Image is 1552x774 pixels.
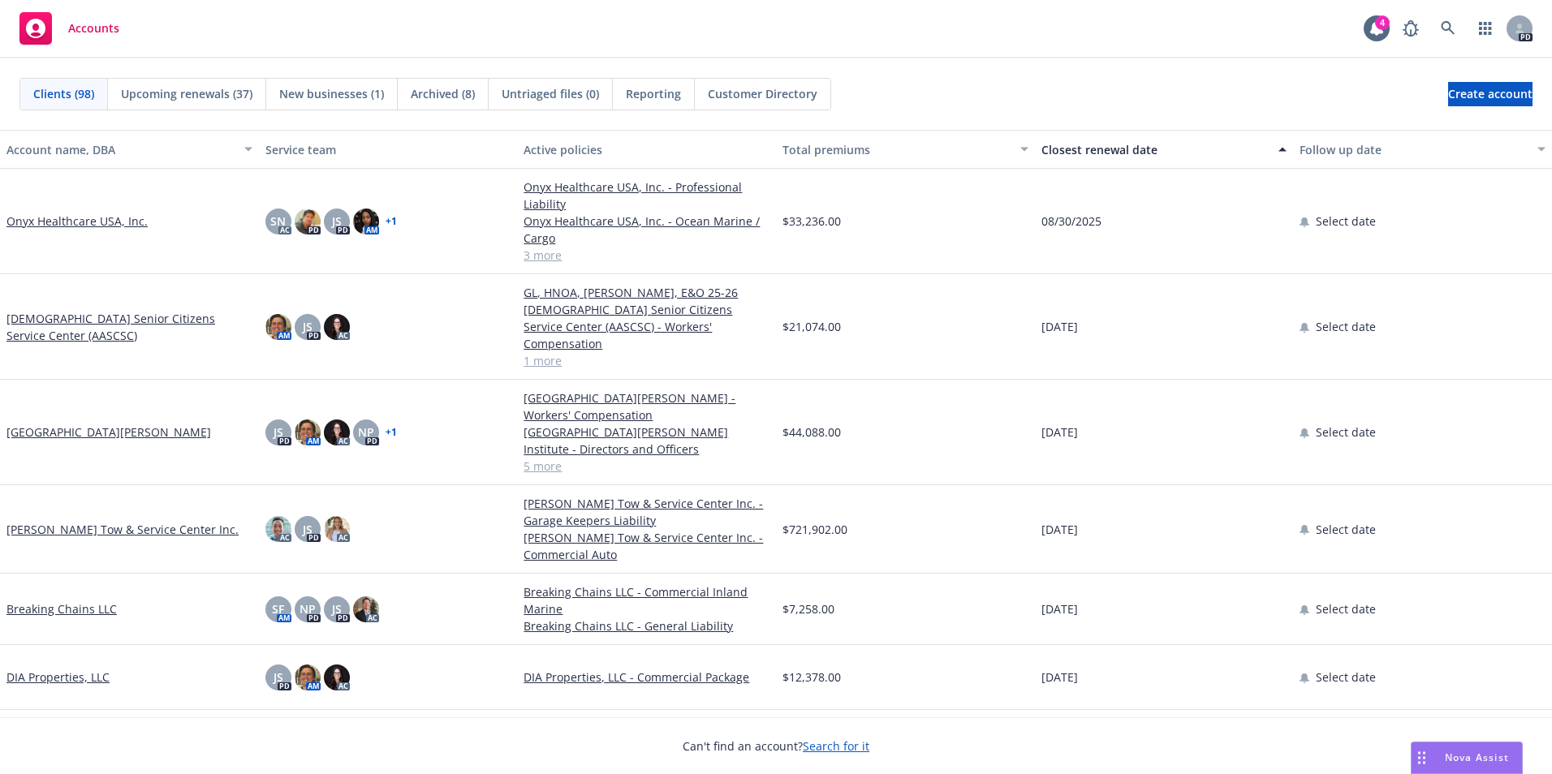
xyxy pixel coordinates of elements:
span: Select date [1316,213,1376,230]
a: [PERSON_NAME] Tow & Service Center Inc. - Garage Keepers Liability [524,495,770,529]
button: Nova Assist [1411,742,1523,774]
span: $12,378.00 [782,669,841,686]
a: + 1 [386,428,397,437]
span: NP [358,424,374,441]
a: DIA Properties, LLC [6,669,110,686]
span: [DATE] [1041,669,1078,686]
span: JS [303,521,313,538]
div: Follow up date [1300,141,1528,158]
a: [GEOGRAPHIC_DATA][PERSON_NAME] - Workers' Compensation [524,389,770,424]
img: photo [265,314,291,340]
span: Select date [1316,521,1376,538]
a: [PERSON_NAME] Tow & Service Center Inc. - Commercial Auto [524,529,770,563]
a: DIA Properties, LLC - Commercial Package [524,669,770,686]
a: 3 more [524,247,770,264]
span: [DATE] [1041,600,1078,617]
span: SF [272,600,284,617]
img: photo [324,664,350,690]
a: GL, HNOA, [PERSON_NAME], E&O 25-26 [524,284,770,301]
span: [DATE] [1041,521,1078,538]
a: Onyx Healthcare USA, Inc. [6,213,148,230]
span: [DATE] [1041,318,1078,335]
a: [GEOGRAPHIC_DATA][PERSON_NAME] Institute - Directors and Officers [524,424,770,458]
img: photo [265,516,291,542]
span: Create account [1448,79,1533,110]
span: Untriaged files (0) [502,85,599,102]
a: Breaking Chains LLC - Commercial Inland Marine [524,583,770,617]
span: JS [332,213,342,230]
a: [GEOGRAPHIC_DATA][PERSON_NAME] [6,424,211,441]
button: Service team [259,130,518,169]
button: Total premiums [776,130,1035,169]
img: photo [353,596,379,622]
span: Reporting [626,85,681,102]
span: Accounts [68,22,119,35]
button: Active policies [517,130,776,169]
span: $44,088.00 [782,424,841,441]
img: photo [324,314,350,340]
a: Create account [1448,82,1533,106]
img: photo [324,419,350,445]
a: 1 more [524,352,770,369]
span: Select date [1316,424,1376,441]
a: [DEMOGRAPHIC_DATA] Senior Citizens Service Center (AASCSC) - Workers' Compensation [524,301,770,352]
span: Archived (8) [411,85,475,102]
img: photo [295,419,321,445]
span: Select date [1316,600,1376,617]
span: 08/30/2025 [1041,213,1101,230]
img: photo [295,209,321,234]
span: New businesses (1) [279,85,384,102]
span: JS [274,424,283,441]
a: Breaking Chains LLC - General Liability [524,617,770,634]
span: JS [274,669,283,686]
span: [DATE] [1041,424,1078,441]
span: Select date [1316,669,1376,686]
span: SN [270,213,286,230]
span: $33,236.00 [782,213,841,230]
span: Customer Directory [708,85,817,102]
span: Select date [1316,318,1376,335]
a: Accounts [13,6,126,51]
a: Switch app [1469,12,1502,45]
a: Search [1432,12,1464,45]
img: photo [295,664,321,690]
span: NP [300,600,316,617]
div: Drag to move [1412,742,1432,773]
div: Closest renewal date [1041,141,1270,158]
span: JS [303,318,313,335]
div: Account name, DBA [6,141,235,158]
span: $721,902.00 [782,521,847,538]
span: Clients (98) [33,85,94,102]
div: Active policies [524,141,770,158]
a: 5 more [524,458,770,475]
span: $7,258.00 [782,600,834,617]
span: Can't find an account? [683,737,869,755]
a: Onyx Healthcare USA, Inc. - Ocean Marine / Cargo [524,213,770,247]
button: Follow up date [1293,130,1552,169]
div: Total premiums [782,141,1011,158]
span: JS [332,600,342,617]
span: Upcoming renewals (37) [121,85,252,102]
button: Closest renewal date [1035,130,1294,169]
a: [PERSON_NAME] Tow & Service Center Inc. [6,521,239,538]
div: Service team [265,141,511,158]
a: [DEMOGRAPHIC_DATA] Senior Citizens Service Center (AASCSC) [6,310,252,344]
a: Search for it [803,738,869,754]
a: Report a Bug [1395,12,1427,45]
div: 4 [1375,15,1390,30]
a: + 1 [386,217,397,226]
span: Nova Assist [1445,750,1509,764]
span: $21,074.00 [782,318,841,335]
a: Onyx Healthcare USA, Inc. - Professional Liability [524,178,770,213]
a: Breaking Chains LLC [6,600,117,617]
img: photo [324,516,350,542]
img: photo [353,209,379,234]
